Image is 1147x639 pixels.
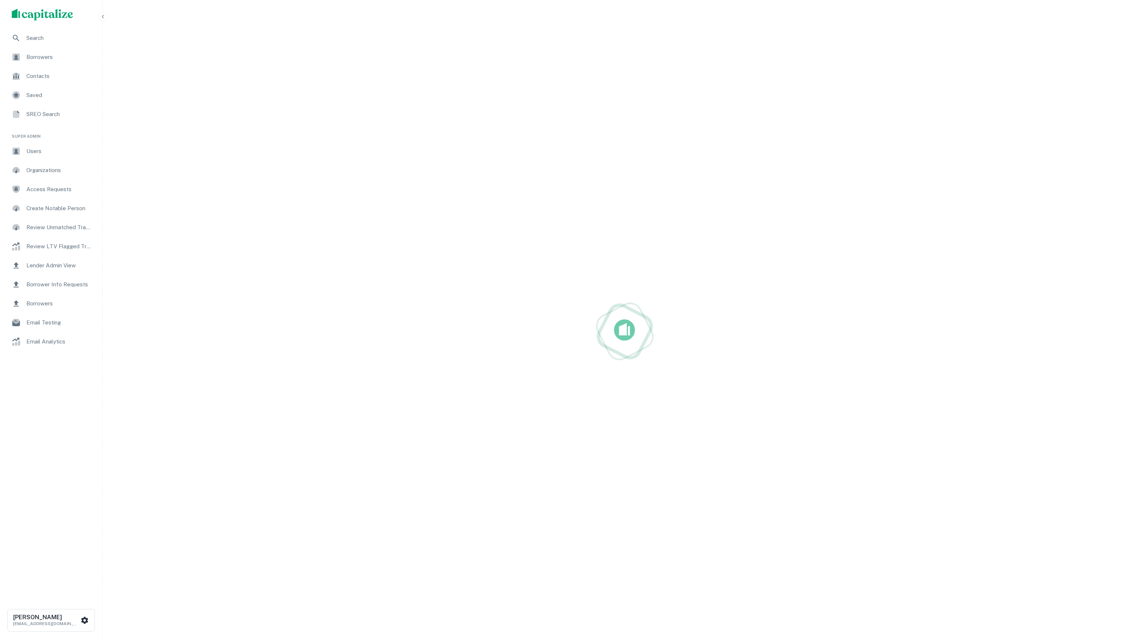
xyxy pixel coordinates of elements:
[26,318,92,327] span: Email Testing
[6,200,96,217] a: Create Notable Person
[6,105,96,123] a: SREO Search
[26,242,92,251] span: Review LTV Flagged Transactions
[6,181,96,198] a: Access Requests
[26,53,92,62] span: Borrowers
[6,295,96,312] a: Borrowers
[26,204,92,213] span: Create Notable Person
[1110,580,1147,616] iframe: Chat Widget
[26,72,92,81] span: Contacts
[26,91,92,100] span: Saved
[6,86,96,104] a: Saved
[13,614,79,620] h6: [PERSON_NAME]
[12,9,73,21] img: capitalize-logo.png
[6,314,96,331] a: Email Testing
[6,257,96,274] a: Lender Admin View
[6,161,96,179] a: Organizations
[6,333,96,350] a: Email Analytics
[26,261,92,270] span: Lender Admin View
[26,337,92,346] span: Email Analytics
[26,299,92,308] span: Borrowers
[26,110,92,119] span: SREO Search
[26,185,92,194] span: Access Requests
[26,223,92,232] span: Review Unmatched Transactions
[13,620,79,627] p: [EMAIL_ADDRESS][DOMAIN_NAME]
[26,166,92,175] span: Organizations
[6,276,96,293] a: Borrower Info Requests
[6,29,96,47] a: Search
[6,238,96,255] a: Review LTV Flagged Transactions
[6,219,96,236] a: Review Unmatched Transactions
[7,609,95,632] button: [PERSON_NAME][EMAIL_ADDRESS][DOMAIN_NAME]
[6,48,96,66] a: Borrowers
[26,147,92,156] span: Users
[6,142,96,160] a: Users
[26,280,92,289] span: Borrower Info Requests
[6,125,96,142] li: Super Admin
[6,67,96,85] a: Contacts
[26,34,92,42] span: Search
